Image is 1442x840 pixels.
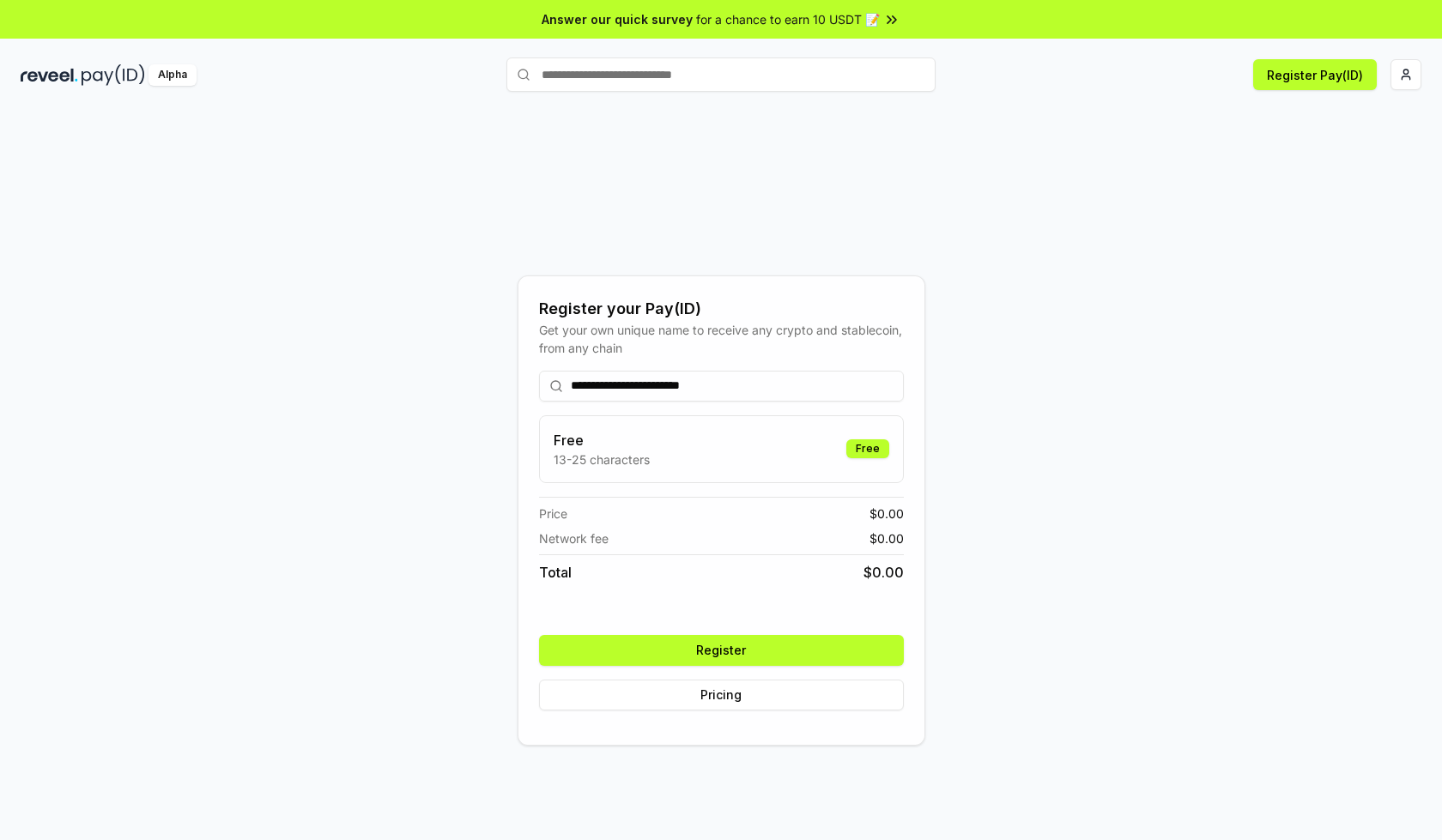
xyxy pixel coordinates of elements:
div: Register your Pay(ID) [539,297,904,321]
button: Register [539,635,904,666]
span: $ 0.00 [869,529,904,547]
div: Free [846,439,889,458]
img: pay_id [82,64,145,86]
span: Total [539,562,572,583]
img: reveel_dark [21,64,78,86]
p: 13-25 characters [554,450,650,468]
span: for a chance to earn 10 USDT 📝 [696,10,880,28]
span: Price [539,505,567,523]
span: $ 0.00 [869,505,904,523]
span: Network fee [539,529,609,547]
div: Alpha [148,64,197,86]
span: Answer our quick survey [542,10,693,28]
span: $ 0.00 [863,562,904,583]
button: Register Pay(ID) [1253,59,1377,90]
button: Pricing [539,680,904,710]
div: Get your own unique name to receive any crypto and stablecoin, from any chain [539,321,904,357]
h3: Free [554,430,650,450]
